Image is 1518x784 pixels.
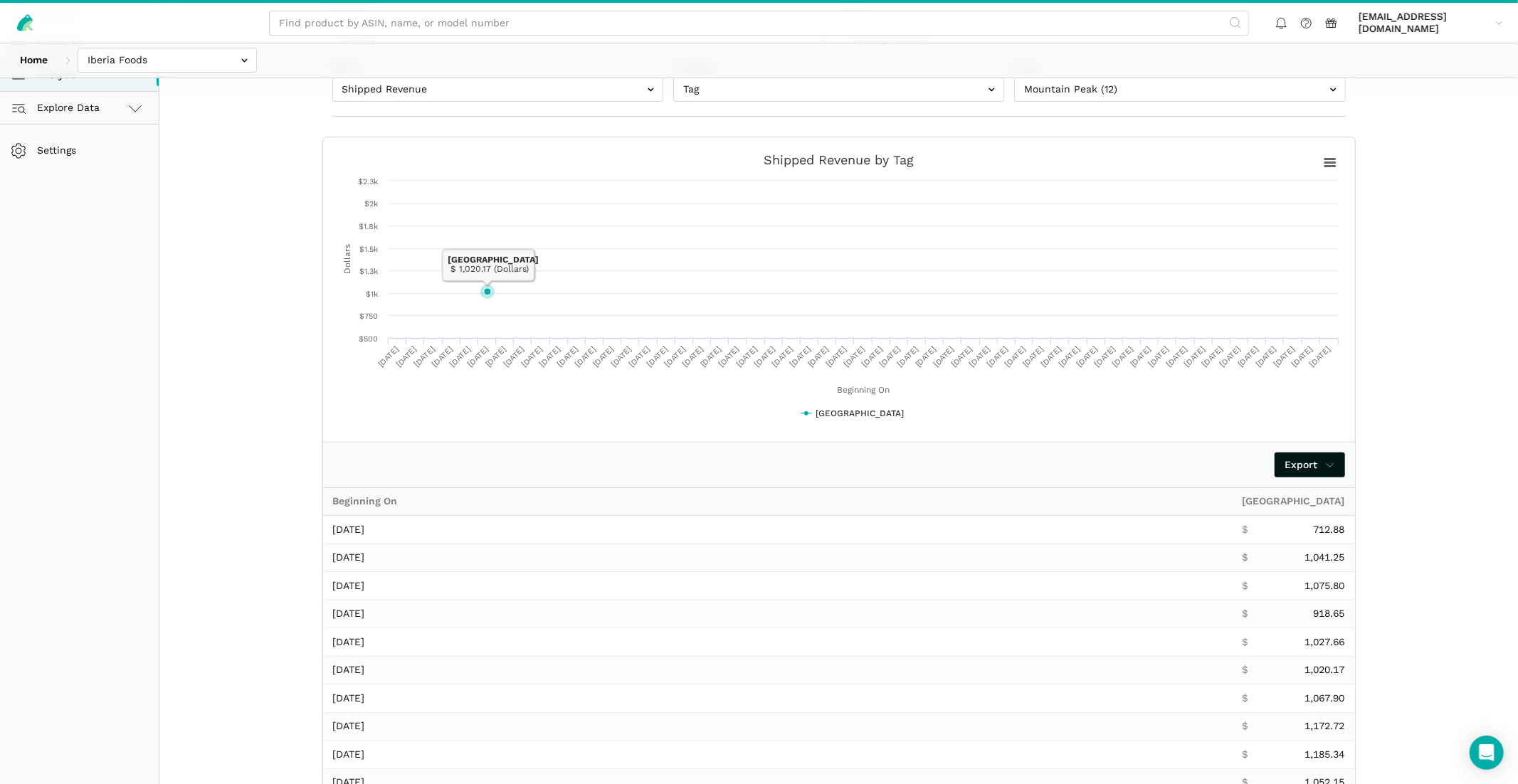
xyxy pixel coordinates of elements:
text: $1.3k [359,267,378,276]
text: [DATE] [555,344,580,369]
span: $ [1243,748,1248,761]
td: [DATE] [323,600,1233,628]
text: [DATE] [770,344,795,369]
input: Iberia Foods [78,48,257,73]
input: Tag [673,77,1004,102]
text: [DATE] [680,344,705,369]
a: Home [10,48,58,73]
td: [DATE] [323,656,1233,684]
text: [DATE] [895,344,920,369]
span: $ [1243,720,1248,733]
tspan: Dollars [342,244,352,274]
text: [DATE] [465,344,490,369]
text: [DATE] [1182,344,1207,369]
text: [DATE] [860,344,885,369]
text: [DATE] [1235,344,1260,369]
input: Shipped Revenue [332,77,663,102]
text: [DATE] [985,344,1010,369]
input: Mountain Peak (12) [1014,77,1345,102]
text: $750 [359,312,378,321]
text: [DATE] [752,344,777,369]
text: [DATE] [1021,344,1045,369]
text: [DATE] [1003,344,1028,369]
span: $ [1243,608,1248,620]
th: [GEOGRAPHIC_DATA] [1233,488,1355,516]
text: [DATE] [1146,344,1171,369]
text: [DATE] [913,344,938,369]
text: $1.5k [359,245,378,254]
tspan: Shipped Revenue by Tag [764,152,914,167]
text: [DATE] [1038,344,1063,369]
text: [DATE] [1290,344,1314,369]
text: [DATE] [1164,344,1189,369]
text: [DATE] [842,344,867,369]
td: [DATE] [323,544,1233,572]
td: [DATE] [323,516,1233,544]
span: 1,027.66 [1305,636,1345,649]
text: [DATE] [1307,344,1332,369]
td: [DATE] [323,572,1233,600]
span: $ [1243,636,1248,649]
text: [DATE] [716,344,741,369]
span: Explore Data [15,100,100,117]
text: [DATE] [394,344,418,369]
text: [DATE] [931,344,956,369]
text: [DATE] [698,344,723,369]
text: [DATE] [608,344,633,369]
text: [DATE] [1110,344,1135,369]
span: $ [1243,580,1248,593]
span: $ [1243,524,1248,536]
text: [DATE] [967,344,992,369]
text: [DATE] [806,344,831,369]
tspan: Beginning On [837,385,890,395]
text: [DATE] [411,344,436,369]
span: 1,185.34 [1305,748,1345,761]
text: [DATE] [1218,344,1243,369]
text: [DATE] [1272,344,1297,369]
div: Open Intercom Messenger [1470,736,1504,770]
span: 1,020.17 [1305,664,1345,677]
text: [DATE] [1057,344,1082,369]
input: Find product by ASIN, name, or model number [269,11,1249,36]
span: $ [1243,692,1248,705]
td: [DATE] [323,628,1233,657]
text: [DATE] [537,344,562,369]
text: [DATE] [1075,344,1100,369]
span: [EMAIL_ADDRESS][DOMAIN_NAME] [1359,11,1490,36]
td: [DATE] [323,741,1233,769]
td: [DATE] [323,684,1233,713]
text: [DATE] [1092,344,1117,369]
text: [DATE] [520,344,544,369]
span: 1,041.25 [1305,551,1345,564]
text: [DATE] [877,344,902,369]
text: [DATE] [734,344,759,369]
text: $1.8k [359,222,378,231]
text: [DATE] [483,344,508,369]
text: [DATE] [788,344,813,369]
text: [DATE] [573,344,598,369]
tspan: [GEOGRAPHIC_DATA] [816,408,904,418]
th: Beginning On [323,488,1233,516]
text: $2k [364,199,378,208]
text: [DATE] [501,344,526,369]
span: $ [1243,664,1248,677]
a: Export [1275,452,1345,477]
text: $2.3k [358,177,378,186]
span: 1,067.90 [1305,692,1345,705]
span: 712.88 [1314,524,1345,536]
text: [DATE] [591,344,616,369]
span: Export [1285,457,1335,472]
text: [DATE] [1253,344,1278,369]
text: [DATE] [1200,344,1225,369]
text: [DATE] [376,344,401,369]
text: [DATE] [663,344,687,369]
span: $ [1243,551,1248,564]
text: [DATE] [448,344,473,369]
span: 918.65 [1314,608,1345,620]
a: [EMAIL_ADDRESS][DOMAIN_NAME] [1354,8,1508,38]
text: [DATE] [823,344,848,369]
span: 1,172.72 [1305,720,1345,733]
text: $1k [366,290,378,299]
text: $500 [359,334,378,344]
text: [DATE] [430,344,455,369]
